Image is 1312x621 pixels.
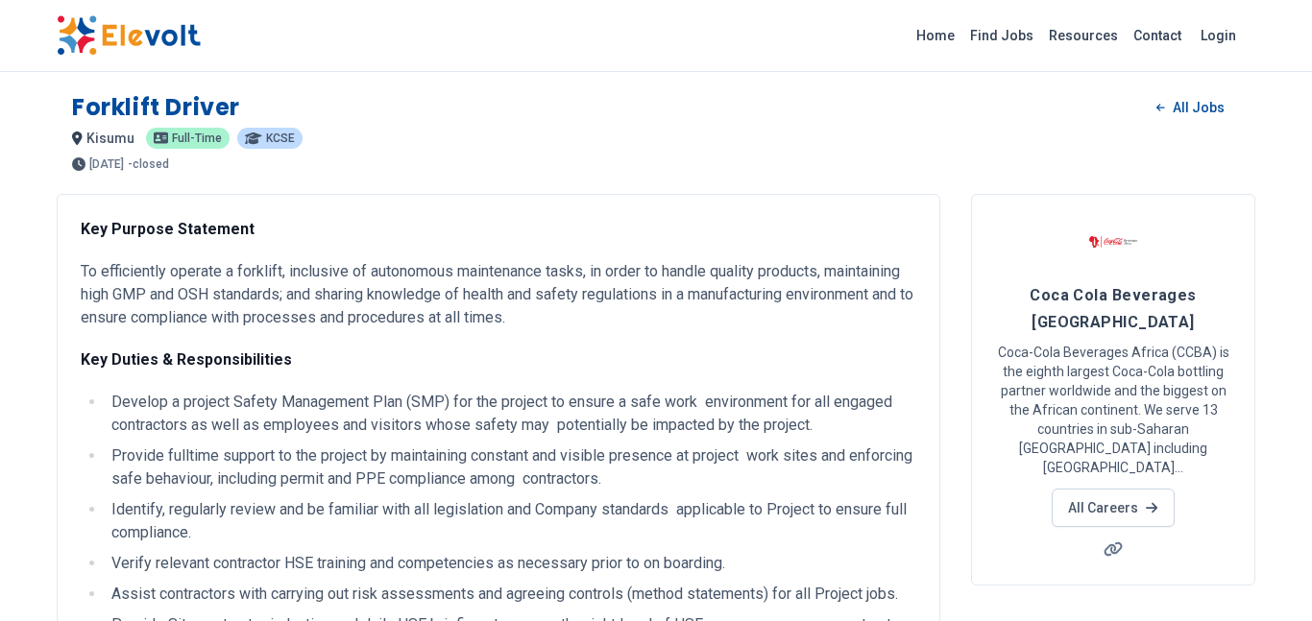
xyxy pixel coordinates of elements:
[106,583,916,606] li: Assist contractors with carrying out risk assessments and agreeing controls (method statements) f...
[1141,93,1240,122] a: All Jobs
[106,498,916,544] li: Identify, regularly review and be familiar with all legislation and Company standards applicable ...
[86,131,134,146] span: kisumu
[1041,20,1126,51] a: Resources
[1126,20,1189,51] a: Contact
[1089,218,1137,266] img: Coca Cola Beverages Africa
[266,132,295,144] span: KCSE
[81,220,255,238] strong: Key Purpose Statement
[81,350,292,369] strong: Key Duties & Responsibilities
[909,20,962,51] a: Home
[172,132,222,144] span: Full-time
[106,552,916,575] li: Verify relevant contractor HSE training and competencies as necessary prior to on boarding.
[106,444,916,490] li: Provide fulltime support to the project by maintaining constant and visible presence at project w...
[128,158,169,170] p: - closed
[89,158,124,170] span: [DATE]
[962,20,1041,51] a: Find Jobs
[1189,16,1248,55] a: Login
[1030,286,1197,331] span: Coca Cola Beverages [GEOGRAPHIC_DATA]
[106,391,916,437] li: Develop a project Safety Management Plan (SMP) for the project to ensure a safe work environment ...
[81,260,916,329] p: To efficiently operate a forklift, inclusive of autonomous maintenance tasks, in order to handle ...
[57,15,201,56] img: Elevolt
[1052,489,1174,527] a: All Careers
[995,343,1231,477] p: Coca-Cola Beverages Africa (CCBA) is the eighth largest Coca-Cola bottling partner worldwide and ...
[72,92,240,123] h1: Forklift Driver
